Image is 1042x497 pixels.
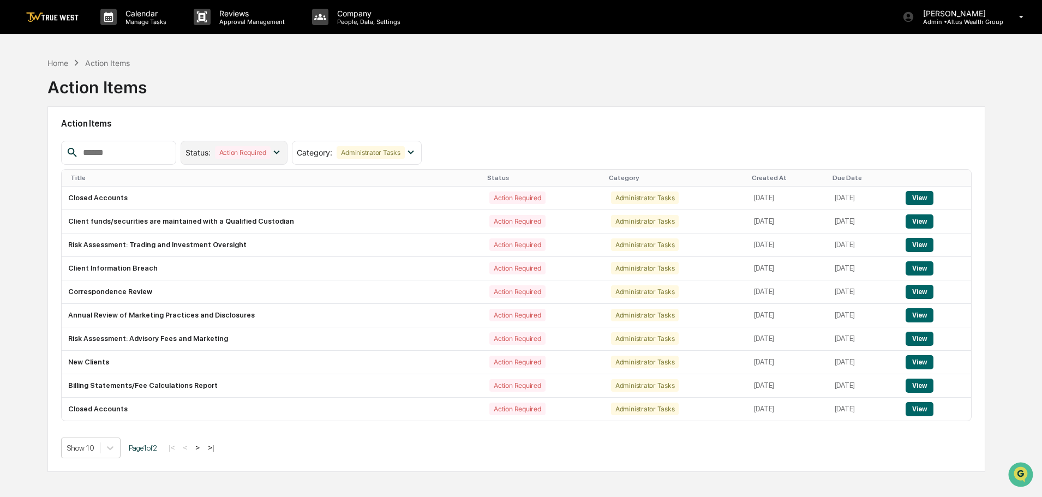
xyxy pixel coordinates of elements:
[185,148,211,157] span: Status :
[906,241,933,249] a: View
[489,332,545,345] div: Action Required
[828,233,899,257] td: [DATE]
[37,94,138,103] div: We're available if you need us!
[62,398,483,421] td: Closed Accounts
[62,351,483,374] td: New Clients
[487,174,600,182] div: Status
[906,379,933,393] button: View
[77,184,132,193] a: Powered byPylon
[211,18,290,26] p: Approval Management
[906,381,933,390] a: View
[62,327,483,351] td: Risk Assessment: Advisory Fees and Marketing
[611,403,679,415] div: Administrator Tasks
[611,191,679,204] div: Administrator Tasks
[11,23,199,40] p: How can we help?
[609,174,743,182] div: Category
[906,355,933,369] button: View
[747,280,828,304] td: [DATE]
[906,405,933,413] a: View
[747,304,828,327] td: [DATE]
[62,257,483,280] td: Client Information Breach
[747,233,828,257] td: [DATE]
[70,174,478,182] div: Title
[906,285,933,299] button: View
[747,351,828,374] td: [DATE]
[117,9,172,18] p: Calendar
[165,443,178,452] button: |<
[489,285,545,298] div: Action Required
[611,215,679,227] div: Administrator Tasks
[85,58,130,68] div: Action Items
[62,304,483,327] td: Annual Review of Marketing Practices and Disclosures
[828,374,899,398] td: [DATE]
[489,379,545,392] div: Action Required
[7,133,75,153] a: 🖐️Preclearance
[328,18,406,26] p: People, Data, Settings
[489,309,545,321] div: Action Required
[75,133,140,153] a: 🗄️Attestations
[906,191,933,205] button: View
[185,87,199,100] button: Start new chat
[489,191,545,204] div: Action Required
[297,148,332,157] span: Category :
[489,262,545,274] div: Action Required
[833,174,895,182] div: Due Date
[906,238,933,252] button: View
[906,334,933,343] a: View
[26,12,79,22] img: logo
[79,139,88,147] div: 🗄️
[489,215,545,227] div: Action Required
[328,9,406,18] p: Company
[205,443,217,452] button: >|
[611,332,679,345] div: Administrator Tasks
[489,403,545,415] div: Action Required
[828,257,899,280] td: [DATE]
[906,264,933,272] a: View
[1007,461,1037,490] iframe: Open customer support
[906,308,933,322] button: View
[747,187,828,210] td: [DATE]
[11,139,20,147] div: 🖐️
[22,137,70,148] span: Preclearance
[47,58,68,68] div: Home
[611,379,679,392] div: Administrator Tasks
[611,356,679,368] div: Administrator Tasks
[828,187,899,210] td: [DATE]
[828,210,899,233] td: [DATE]
[906,214,933,229] button: View
[906,217,933,225] a: View
[61,118,972,129] h2: Action Items
[747,257,828,280] td: [DATE]
[180,443,191,452] button: <
[337,146,404,159] div: Administrator Tasks
[747,210,828,233] td: [DATE]
[611,309,679,321] div: Administrator Tasks
[611,262,679,274] div: Administrator Tasks
[117,18,172,26] p: Manage Tasks
[906,311,933,319] a: View
[752,174,824,182] div: Created At
[90,137,135,148] span: Attestations
[828,280,899,304] td: [DATE]
[215,146,271,159] div: Action Required
[914,9,1003,18] p: [PERSON_NAME]
[906,332,933,346] button: View
[62,233,483,257] td: Risk Assessment: Trading and Investment Oversight
[129,444,157,452] span: Page 1 of 2
[62,187,483,210] td: Closed Accounts
[747,398,828,421] td: [DATE]
[611,238,679,251] div: Administrator Tasks
[489,238,545,251] div: Action Required
[747,374,828,398] td: [DATE]
[906,402,933,416] button: View
[109,185,132,193] span: Pylon
[7,154,73,173] a: 🔎Data Lookup
[11,83,31,103] img: 1746055101610-c473b297-6a78-478c-a979-82029cc54cd1
[211,9,290,18] p: Reviews
[611,285,679,298] div: Administrator Tasks
[828,304,899,327] td: [DATE]
[62,210,483,233] td: Client funds/securities are maintained with a Qualified Custodian
[47,69,147,97] div: Action Items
